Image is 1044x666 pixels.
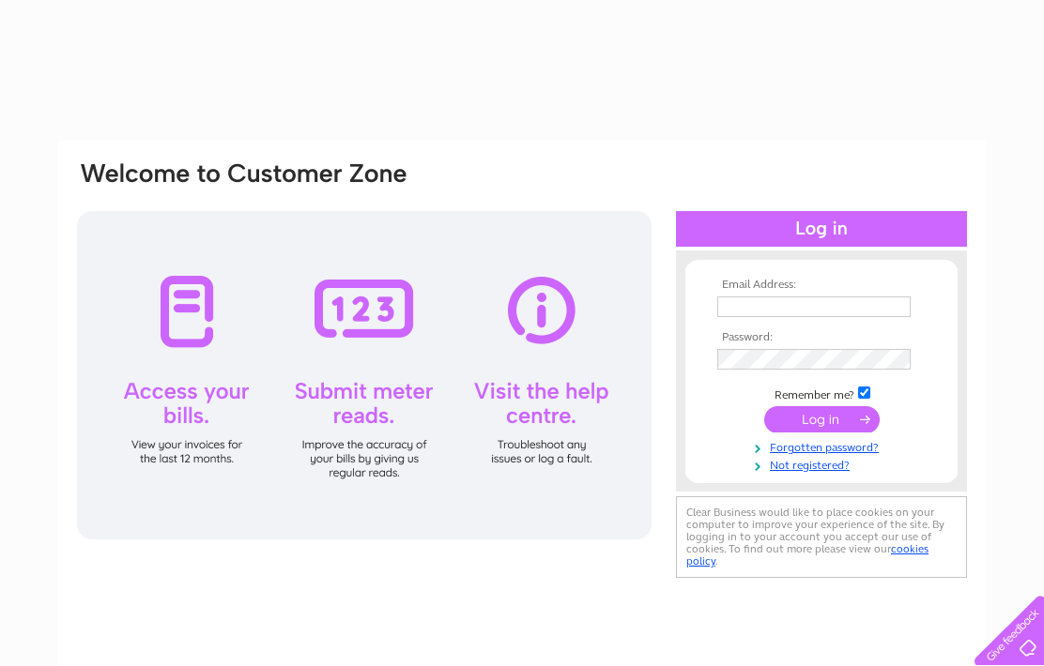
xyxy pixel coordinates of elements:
[676,496,967,578] div: Clear Business would like to place cookies on your computer to improve your experience of the sit...
[717,455,930,473] a: Not registered?
[686,542,929,568] a: cookies policy
[717,437,930,455] a: Forgotten password?
[713,384,930,402] td: Remember me?
[713,331,930,344] th: Password:
[713,279,930,292] th: Email Address:
[764,406,880,432] input: Submit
